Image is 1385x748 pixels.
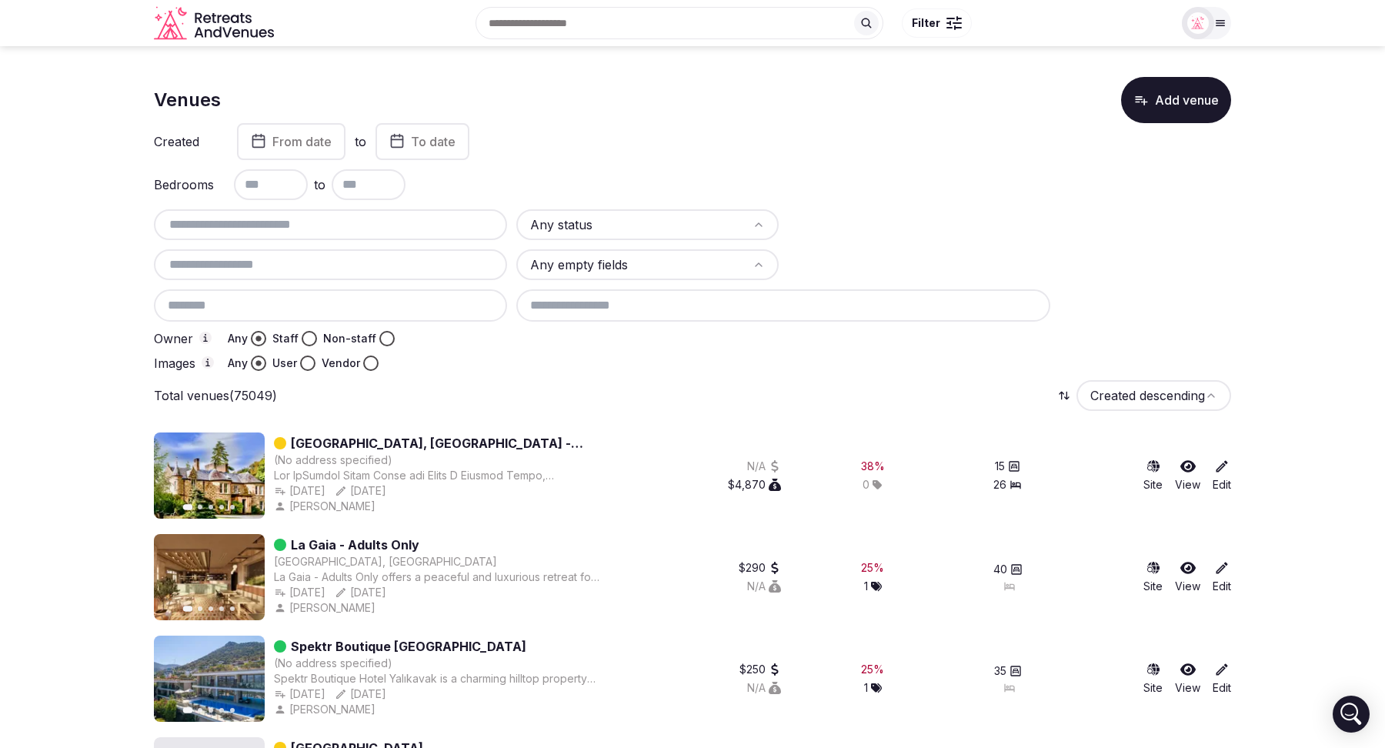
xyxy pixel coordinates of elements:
[228,356,248,371] label: Any
[747,459,781,474] button: N/A
[237,123,345,160] button: From date
[154,6,277,41] svg: Retreats and Venues company logo
[993,562,1007,577] span: 40
[274,499,379,514] button: [PERSON_NAME]
[219,505,224,509] button: Go to slide 4
[861,459,885,474] button: 38%
[228,331,248,346] label: Any
[863,477,869,493] span: 0
[1175,459,1200,493] a: View
[1143,459,1163,493] a: Site
[994,663,1022,679] button: 35
[993,477,1006,493] span: 26
[1175,662,1200,696] a: View
[154,387,277,404] p: Total venues (75049)
[274,585,325,600] button: [DATE]
[209,505,213,509] button: Go to slide 3
[1143,560,1163,594] a: Site
[335,585,386,600] button: [DATE]
[335,686,386,702] button: [DATE]
[323,331,376,346] label: Non-staff
[291,637,526,656] a: Spektr Boutique [GEOGRAPHIC_DATA]
[335,483,386,499] button: [DATE]
[1143,662,1163,696] a: Site
[154,135,215,148] label: Created
[183,606,193,613] button: Go to slide 1
[230,606,235,611] button: Go to slide 5
[912,15,940,31] span: Filter
[154,356,215,370] label: Images
[995,459,1005,474] span: 15
[993,562,1023,577] button: 40
[274,569,601,585] div: La Gaia - Adults Only offers a peaceful and luxurious retreat for discerning guests seeking tranq...
[230,708,235,713] button: Go to slide 5
[219,708,224,713] button: Go to slide 4
[154,6,277,41] a: Visit the homepage
[291,434,601,452] a: [GEOGRAPHIC_DATA], [GEOGRAPHIC_DATA] - Tailored Scottish Retreats
[375,123,469,160] button: To date
[209,606,213,611] button: Go to slide 3
[274,671,601,686] div: Spektr Boutique Hotel Yalıkavak is a charming hilltop property overlooking [GEOGRAPHIC_DATA], off...
[274,686,325,702] div: [DATE]
[154,87,221,113] h1: Venues
[314,175,325,194] span: to
[274,600,379,616] button: [PERSON_NAME]
[1175,560,1200,594] a: View
[154,332,215,346] label: Owner
[198,505,202,509] button: Go to slide 2
[272,331,299,346] label: Staff
[1121,77,1231,123] button: Add venue
[739,662,781,677] button: $250
[272,134,332,149] span: From date
[1213,560,1231,594] a: Edit
[747,579,781,594] button: N/A
[994,663,1006,679] span: 35
[199,332,212,344] button: Owner
[154,534,265,620] img: Featured image for La Gaia - Adults Only
[274,656,392,671] button: (No address specified)
[1187,12,1209,34] img: Matt Grant Oakes
[728,477,781,493] button: $4,870
[154,636,265,722] img: Featured image for Spektr Boutique Hotel Yalikavak
[154,179,215,191] label: Bedrooms
[209,708,213,713] button: Go to slide 3
[739,560,781,576] button: $290
[322,356,360,371] label: Vendor
[864,579,882,594] button: 1
[202,356,214,369] button: Images
[1333,696,1370,733] div: Open Intercom Messenger
[274,483,325,499] div: [DATE]
[861,560,884,576] div: 25 %
[861,560,884,576] button: 25%
[198,708,202,713] button: Go to slide 2
[411,134,456,149] span: To date
[274,702,379,717] button: [PERSON_NAME]
[355,133,366,150] label: to
[291,536,419,554] a: La Gaia - Adults Only
[747,680,781,696] button: N/A
[861,459,885,474] div: 38 %
[864,680,882,696] div: 1
[230,505,235,509] button: Go to slide 5
[183,708,193,714] button: Go to slide 1
[1213,459,1231,493] a: Edit
[1213,662,1231,696] a: Edit
[861,662,884,677] div: 25 %
[274,452,392,468] button: (No address specified)
[198,606,202,611] button: Go to slide 2
[274,468,601,483] div: Lor IpSumdol Sitam Conse adi Elits D Eiusmod Tempo, Incididuntu Labor Etd’ma aliq enim adm ve qui...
